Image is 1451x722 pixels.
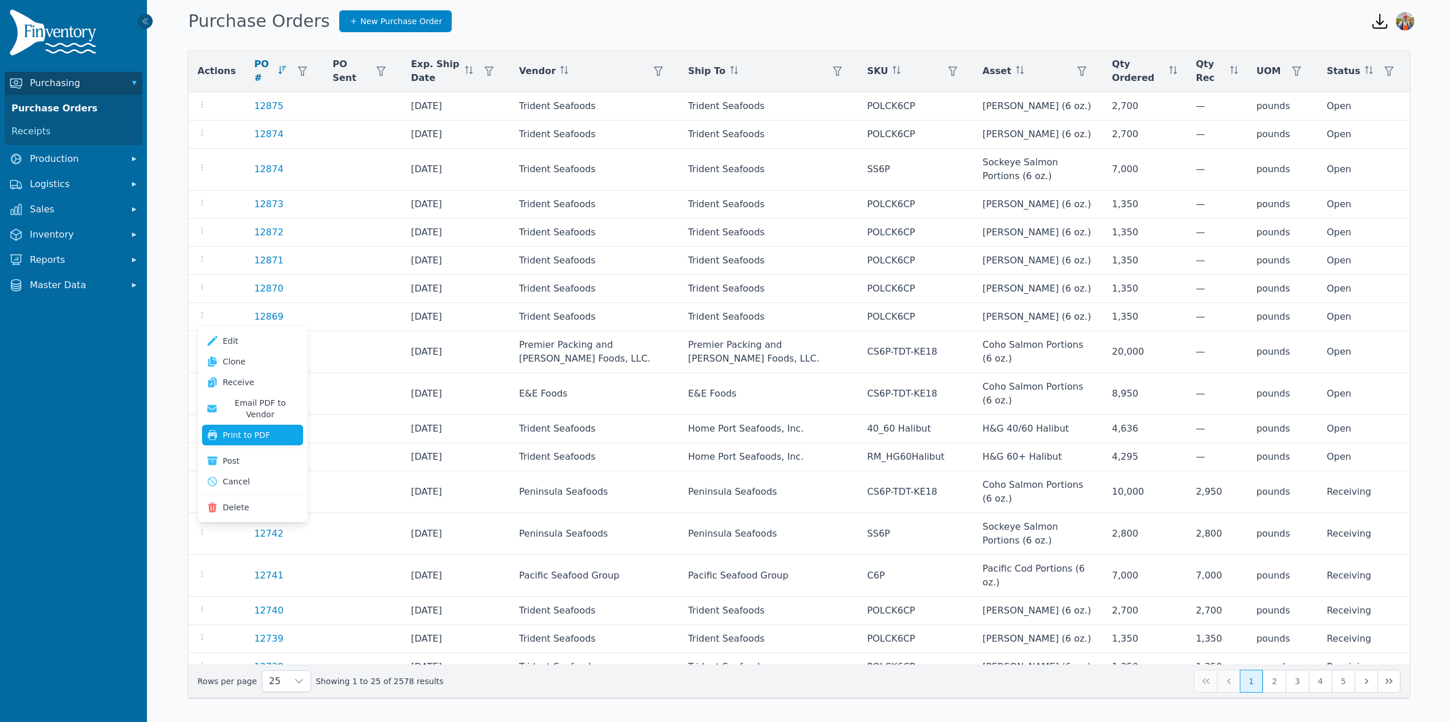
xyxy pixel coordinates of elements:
[1103,219,1186,247] td: 1,350
[688,64,725,78] span: Ship To
[7,97,140,120] a: Purchase Orders
[1186,471,1247,513] td: 2,950
[1103,373,1186,415] td: 8,950
[679,331,858,373] td: Premier Packing and [PERSON_NAME] Foods, LLC.
[202,351,303,372] a: Clone
[1186,331,1247,373] td: —
[510,555,678,597] td: Pacific Seafood Group
[1103,597,1186,625] td: 2,700
[510,121,678,149] td: Trident Seafoods
[510,471,678,513] td: Peninsula Seafoods
[254,99,284,113] a: 12875
[973,247,1103,275] td: [PERSON_NAME] (6 oz.)
[1186,247,1247,275] td: —
[510,92,678,121] td: Trident Seafoods
[1103,247,1186,275] td: 1,350
[402,653,510,681] td: [DATE]
[262,671,288,692] span: Rows per page
[360,15,443,27] span: New Purchase Order
[1186,92,1247,121] td: —
[402,415,510,443] td: [DATE]
[1317,303,1410,331] td: Open
[858,219,973,247] td: POLCK6CP
[7,120,140,143] a: Receipts
[1317,415,1410,443] td: Open
[679,443,858,471] td: Home Port Seafoods, Inc.
[858,597,973,625] td: POLCK6CP
[202,497,303,518] button: Delete
[973,653,1103,681] td: [PERSON_NAME] (6 oz.)
[1103,275,1186,303] td: 1,350
[9,9,101,60] img: Finventory
[679,653,858,681] td: Trident Seafoods
[973,625,1103,653] td: [PERSON_NAME] (6 oz.)
[1186,191,1247,219] td: —
[402,597,510,625] td: [DATE]
[1247,443,1318,471] td: pounds
[858,331,973,373] td: CS6P-TDT-KE18
[254,282,284,296] a: 12870
[1317,149,1410,191] td: Open
[254,632,284,646] a: 12739
[858,303,973,331] td: POLCK6CP
[402,191,510,219] td: [DATE]
[254,604,284,618] a: 12740
[510,191,678,219] td: Trident Seafoods
[973,149,1103,191] td: Sockeye Salmon Portions (6 oz.)
[973,121,1103,149] td: [PERSON_NAME] (6 oz.)
[858,443,973,471] td: RM_HG60Halibut
[679,191,858,219] td: Trident Seafoods
[1256,64,1281,78] span: UOM
[679,471,858,513] td: Peninsula Seafoods
[1186,275,1247,303] td: —
[858,149,973,191] td: SS6P
[1247,373,1318,415] td: pounds
[402,331,510,373] td: [DATE]
[510,443,678,471] td: Trident Seafoods
[1247,191,1318,219] td: pounds
[402,121,510,149] td: [DATE]
[679,555,858,597] td: Pacific Seafood Group
[1286,670,1309,693] button: Page 3
[679,415,858,443] td: Home Port Seafoods, Inc.
[1103,513,1186,555] td: 2,800
[1317,373,1410,415] td: Open
[1317,443,1410,471] td: Open
[510,247,678,275] td: Trident Seafoods
[5,274,142,297] button: Master Data
[510,373,678,415] td: E&E Foods
[1332,670,1355,693] button: Page 5
[510,653,678,681] td: Trident Seafoods
[679,219,858,247] td: Trident Seafoods
[679,513,858,555] td: Peninsula Seafoods
[254,127,284,141] a: 12874
[202,331,303,351] a: Edit
[1186,219,1247,247] td: —
[339,10,452,32] a: New Purchase Order
[1317,275,1410,303] td: Open
[858,555,973,597] td: C6P
[402,555,510,597] td: [DATE]
[1247,149,1318,191] td: pounds
[1103,191,1186,219] td: 1,350
[1247,415,1318,443] td: pounds
[858,247,973,275] td: POLCK6CP
[1103,471,1186,513] td: 10,000
[1317,625,1410,653] td: Receiving
[402,471,510,513] td: [DATE]
[1247,303,1318,331] td: pounds
[858,471,973,513] td: CS6P-TDT-KE18
[679,373,858,415] td: E&E Foods
[5,173,142,196] button: Logistics
[30,278,122,292] span: Master Data
[973,303,1103,331] td: [PERSON_NAME] (6 oz.)
[30,177,122,191] span: Logistics
[1247,219,1318,247] td: pounds
[5,198,142,221] button: Sales
[402,373,510,415] td: [DATE]
[1247,597,1318,625] td: pounds
[510,415,678,443] td: Trident Seafoods
[1317,247,1410,275] td: Open
[1317,331,1410,373] td: Open
[510,513,678,555] td: Peninsula Seafoods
